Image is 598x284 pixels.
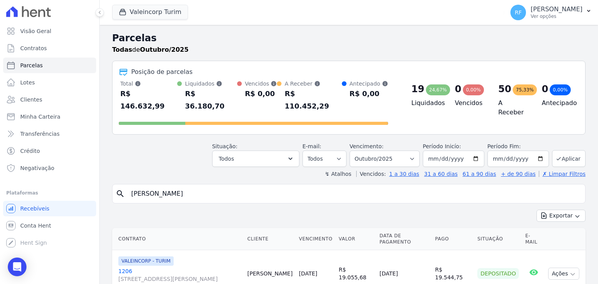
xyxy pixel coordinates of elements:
span: Conta Hent [20,222,51,230]
div: R$ 110.452,29 [285,88,341,112]
a: Lotes [3,75,96,90]
a: Conta Hent [3,218,96,233]
strong: Outubro/2025 [140,46,189,53]
h4: Vencidos [455,98,486,108]
div: R$ 36.180,70 [185,88,237,112]
span: VALEINCORP - TURIM [118,256,174,266]
th: Valor [336,228,376,250]
h4: Antecipado [542,98,573,108]
div: Plataformas [6,188,93,198]
th: Vencimento [296,228,336,250]
div: R$ 0,00 [350,88,388,100]
span: RF [515,10,522,15]
label: Vencimento: [350,143,383,149]
label: Período Inicío: [423,143,461,149]
a: Contratos [3,40,96,56]
div: 75,33% [513,84,537,95]
a: Recebíveis [3,201,96,216]
span: Parcelas [20,61,43,69]
a: 1 a 30 dias [389,171,419,177]
span: Minha Carteira [20,113,60,121]
div: R$ 0,00 [245,88,277,100]
a: Parcelas [3,58,96,73]
h2: Parcelas [112,31,586,45]
div: 19 [412,83,424,95]
h4: Liquidados [412,98,443,108]
span: Lotes [20,79,35,86]
label: ↯ Atalhos [325,171,351,177]
a: Clientes [3,92,96,107]
th: Cliente [244,228,295,250]
a: 31 a 60 dias [424,171,457,177]
div: Depositado [477,268,519,279]
button: Todos [212,151,299,167]
div: Liquidados [185,80,237,88]
label: Situação: [212,143,237,149]
th: Situação [474,228,522,250]
i: search [116,189,125,198]
a: Minha Carteira [3,109,96,124]
div: 0,00% [550,84,571,95]
span: Crédito [20,147,40,155]
div: 0 [455,83,461,95]
label: Vencidos: [356,171,386,177]
div: Vencidos [245,80,277,88]
span: Recebíveis [20,205,49,212]
span: Negativação [20,164,55,172]
span: Visão Geral [20,27,51,35]
div: R$ 146.632,99 [120,88,177,112]
th: E-mail [522,228,545,250]
a: Negativação [3,160,96,176]
div: 50 [498,83,511,95]
th: Contrato [112,228,244,250]
label: Período Fim: [487,142,549,151]
span: Todos [219,154,234,163]
div: 24,67% [426,84,450,95]
label: E-mail: [303,143,322,149]
div: 0,00% [463,84,484,95]
div: Antecipado [350,80,388,88]
a: Transferências [3,126,96,142]
th: Data de Pagamento [376,228,432,250]
div: 0 [542,83,548,95]
button: Ações [548,268,579,280]
a: ✗ Limpar Filtros [539,171,586,177]
p: [PERSON_NAME] [531,5,582,13]
a: 61 a 90 dias [463,171,496,177]
span: Clientes [20,96,42,103]
a: Crédito [3,143,96,159]
div: A Receber [285,80,341,88]
button: Aplicar [552,150,586,167]
span: Transferências [20,130,60,138]
a: [DATE] [299,270,317,277]
div: Total [120,80,177,88]
p: Ver opções [531,13,582,19]
input: Buscar por nome do lote ou do cliente [127,186,582,202]
a: + de 90 dias [501,171,536,177]
button: RF [PERSON_NAME] Ver opções [504,2,598,23]
button: Exportar [536,210,586,222]
div: Open Intercom Messenger [8,258,26,276]
th: Pago [432,228,475,250]
a: Visão Geral [3,23,96,39]
strong: Todas [112,46,132,53]
div: Posição de parcelas [131,67,193,77]
p: de [112,45,188,54]
span: Contratos [20,44,47,52]
h4: A Receber [498,98,529,117]
button: Valeincorp Turim [112,5,188,19]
